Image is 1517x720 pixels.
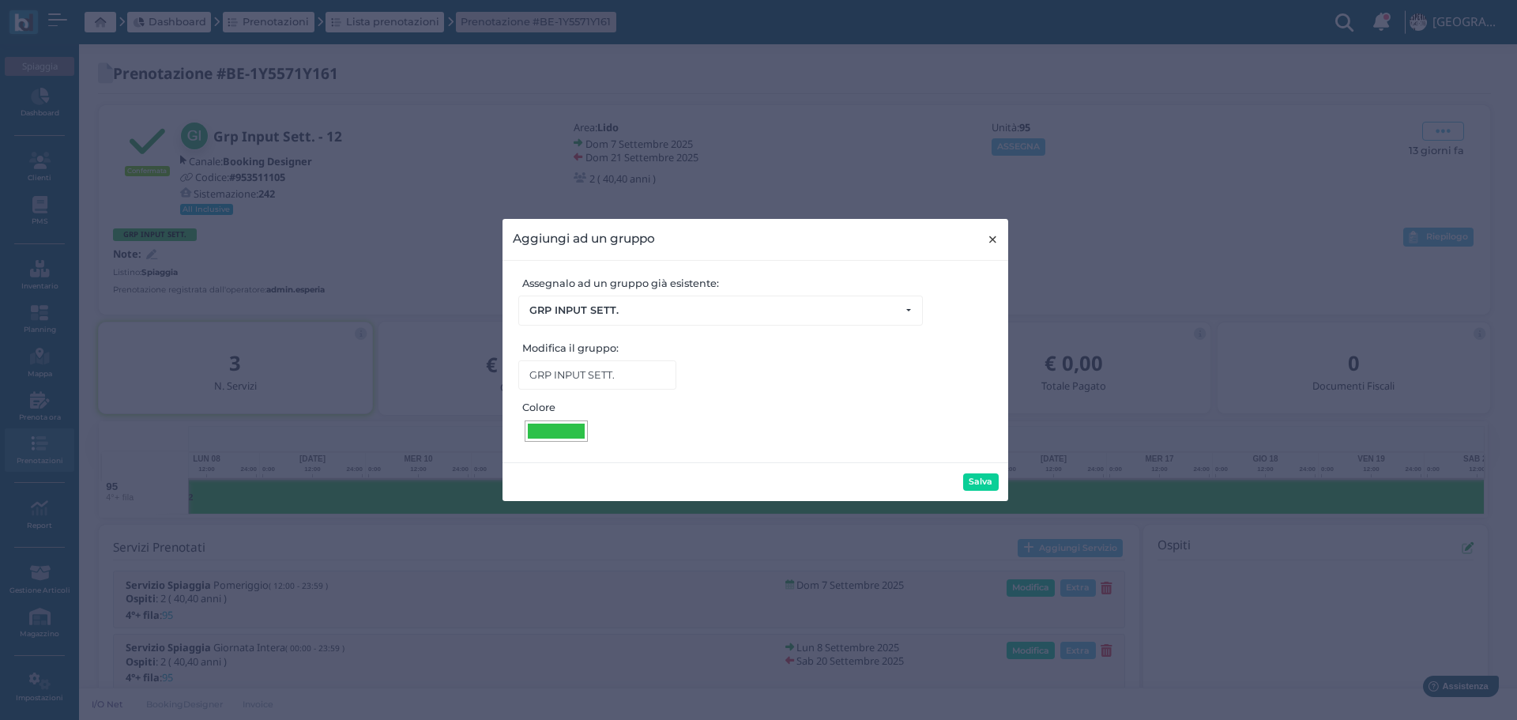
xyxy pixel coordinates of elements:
[513,276,998,291] label: Assegnalo ad un gruppo già esistente:
[987,229,999,250] span: ×
[963,473,999,491] button: Salva
[513,229,655,247] h4: Aggiungi ad un gruppo
[518,296,923,325] button: GRP INPUT SETT.
[513,400,998,415] label: Colore
[47,13,104,25] span: Assistenza
[529,304,900,317] div: GRP INPUT SETT.
[513,341,998,356] label: Modifica il gruppo:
